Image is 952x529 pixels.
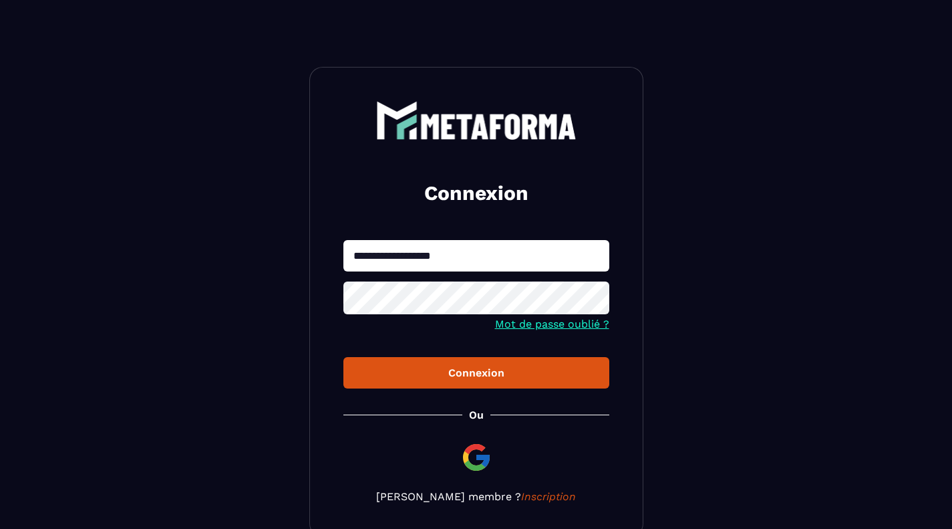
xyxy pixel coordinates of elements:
[495,318,609,330] a: Mot de passe oublié ?
[343,357,609,389] button: Connexion
[343,490,609,503] p: [PERSON_NAME] membre ?
[354,366,599,379] div: Connexion
[521,490,576,503] a: Inscription
[359,180,593,207] h2: Connexion
[469,409,484,421] p: Ou
[460,441,492,473] img: google
[376,101,577,140] img: logo
[343,101,609,140] a: logo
